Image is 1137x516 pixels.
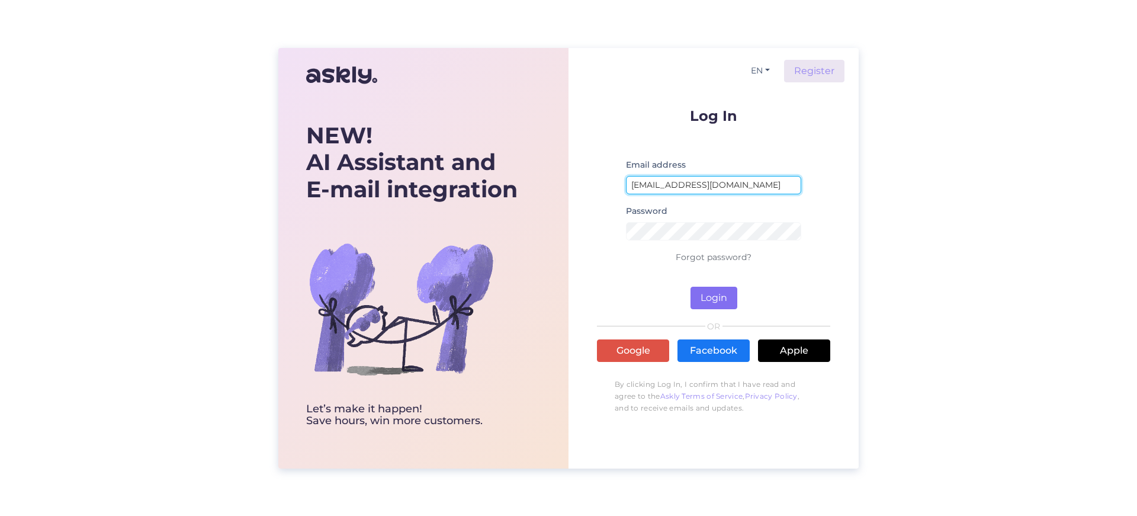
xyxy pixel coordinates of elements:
label: Password [626,205,667,217]
p: Log In [597,108,830,123]
a: Facebook [677,339,750,362]
button: Login [690,287,737,309]
a: Google [597,339,669,362]
a: Privacy Policy [745,392,798,400]
img: Askly [306,61,377,89]
span: OR [705,322,722,331]
a: Apple [758,339,830,362]
a: Askly Terms of Service [660,392,743,400]
b: NEW! [306,121,372,149]
p: By clicking Log In, I confirm that I have read and agree to the , , and to receive emails and upd... [597,373,830,420]
a: Forgot password? [676,252,751,262]
div: AI Assistant and E-mail integration [306,122,518,203]
input: Enter email [626,176,801,194]
div: Let’s make it happen! Save hours, win more customers. [306,403,518,427]
button: EN [746,62,775,79]
img: bg-askly [306,214,496,403]
a: Register [784,60,844,82]
label: Email address [626,159,686,171]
